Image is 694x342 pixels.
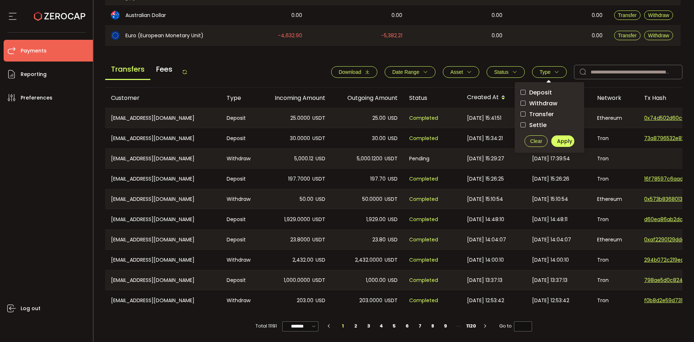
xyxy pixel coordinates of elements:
span: Withdraw [648,33,669,38]
div: Withdraw [221,250,259,270]
div: Incoming Amount [259,94,331,102]
span: Total 11191 [256,321,277,331]
span: [DATE] 14:04:07 [532,236,571,244]
li: 6 [401,321,414,331]
span: [DATE] 14:48:10 [467,215,504,224]
button: Date Range [385,66,436,78]
span: Deposit [526,89,552,96]
div: [EMAIL_ADDRESS][DOMAIN_NAME] [105,108,221,128]
button: Withdraw [644,31,673,40]
div: Deposit [221,108,259,128]
div: [EMAIL_ADDRESS][DOMAIN_NAME] [105,128,221,148]
span: Fees [150,59,178,79]
span: [DATE] 13:37:13 [467,276,502,284]
div: [EMAIL_ADDRESS][DOMAIN_NAME] [105,209,221,229]
div: Status [403,94,461,102]
div: checkbox-group [520,88,578,130]
div: Tron [591,250,638,270]
span: USDT [312,236,325,244]
span: Status [494,69,509,75]
span: Completed [409,276,438,284]
li: 5 [388,321,401,331]
span: Completed [409,296,438,305]
span: [DATE] 15:10:54 [532,195,568,203]
span: 1,929.0000 [284,215,310,224]
span: Withdraw [526,100,557,107]
span: Log out [21,303,40,314]
div: Created At [461,92,526,104]
span: [DATE] 12:53:42 [532,296,569,305]
span: USDT [312,134,325,143]
span: -5,382.21 [381,31,402,40]
span: USD [388,276,398,284]
li: 3 [362,321,375,331]
span: USDT [385,195,398,203]
span: 203.00 [297,296,313,305]
span: 25.0000 [290,114,310,122]
div: Tron [591,149,638,168]
span: [DATE] 15:26:26 [532,175,569,183]
span: 5,000.12 [294,155,313,163]
span: USDT [385,256,398,264]
li: 1120 [465,321,478,331]
li: 2 [350,321,363,331]
span: USD [316,256,325,264]
img: aud_portfolio.svg [111,11,120,20]
span: Date Range [392,69,419,75]
span: Completed [409,215,438,224]
span: Settle [526,122,547,128]
span: [DATE] 15:34:21 [467,134,503,143]
span: Preferences [21,93,52,103]
span: USD [388,215,398,224]
div: [EMAIL_ADDRESS][DOMAIN_NAME] [105,290,221,311]
span: 2,432.0000 [355,256,382,264]
span: 23.8000 [290,236,310,244]
span: USD [316,155,325,163]
span: -4,632.90 [278,31,302,40]
div: Network [591,94,638,102]
span: 0.00 [492,31,502,40]
span: [DATE] 12:53:42 [467,296,504,305]
span: USD [388,134,398,143]
div: Deposit [221,209,259,229]
div: Ethereum [591,230,638,249]
span: 1,000.00 [366,276,386,284]
span: 1,929.00 [366,215,386,224]
button: Status [487,66,525,78]
div: Deposit [221,230,259,249]
li: 4 [375,321,388,331]
span: USD [388,175,398,183]
div: Deposit [221,128,259,148]
span: USDT [385,296,398,305]
div: [EMAIL_ADDRESS][DOMAIN_NAME] [105,149,221,168]
div: Customer [105,94,221,102]
span: 0.00 [391,11,402,20]
span: USDT [312,175,325,183]
span: Completed [409,134,438,143]
div: Withdraw [221,189,259,209]
span: USD [388,236,398,244]
span: USDT [385,155,398,163]
div: Tron [591,128,638,148]
span: 2,432.00 [292,256,313,264]
span: [DATE] 15:29:27 [467,155,504,163]
button: Download [331,66,377,78]
span: [DATE] 14:00:10 [467,256,504,264]
span: 30.00 [372,134,386,143]
span: [DATE] 14:00:10 [532,256,569,264]
span: 0.00 [492,11,502,20]
span: 50.0000 [362,195,382,203]
span: 0.00 [592,11,603,20]
div: [EMAIL_ADDRESS][DOMAIN_NAME] [105,270,221,290]
li: 7 [414,321,427,331]
span: 0.00 [291,11,302,20]
div: Withdraw [221,149,259,168]
span: [DATE] 15:10:54 [467,195,503,203]
span: 5,000.1200 [357,155,382,163]
iframe: Chat Widget [658,307,694,342]
span: Completed [409,195,438,203]
span: USDT [312,114,325,122]
div: Tron [591,209,638,229]
button: Type [532,66,567,78]
span: 50.00 [300,195,313,203]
